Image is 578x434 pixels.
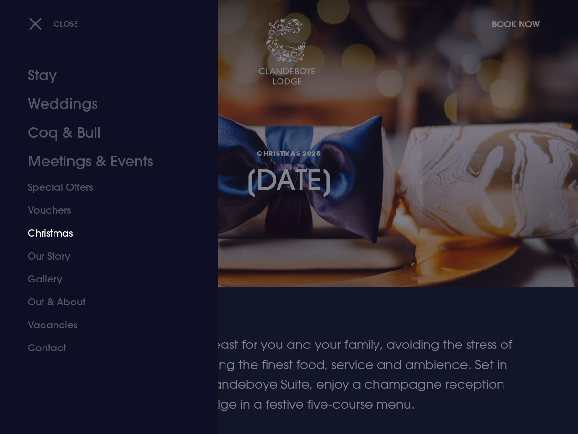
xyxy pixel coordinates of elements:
[28,314,177,336] a: Vacancies
[29,14,78,33] button: Close
[28,61,177,90] a: Stay
[28,245,177,268] a: Our Story
[28,119,177,147] a: Coq & Bull
[28,147,177,176] a: Meetings & Events
[28,336,177,359] a: Contact
[28,90,177,119] a: Weddings
[28,268,177,291] a: Gallery
[54,19,78,29] span: Close
[28,176,177,199] a: Special Offers
[28,291,177,314] a: Out & About
[28,222,177,245] a: Christmas
[28,199,177,222] a: Vouchers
